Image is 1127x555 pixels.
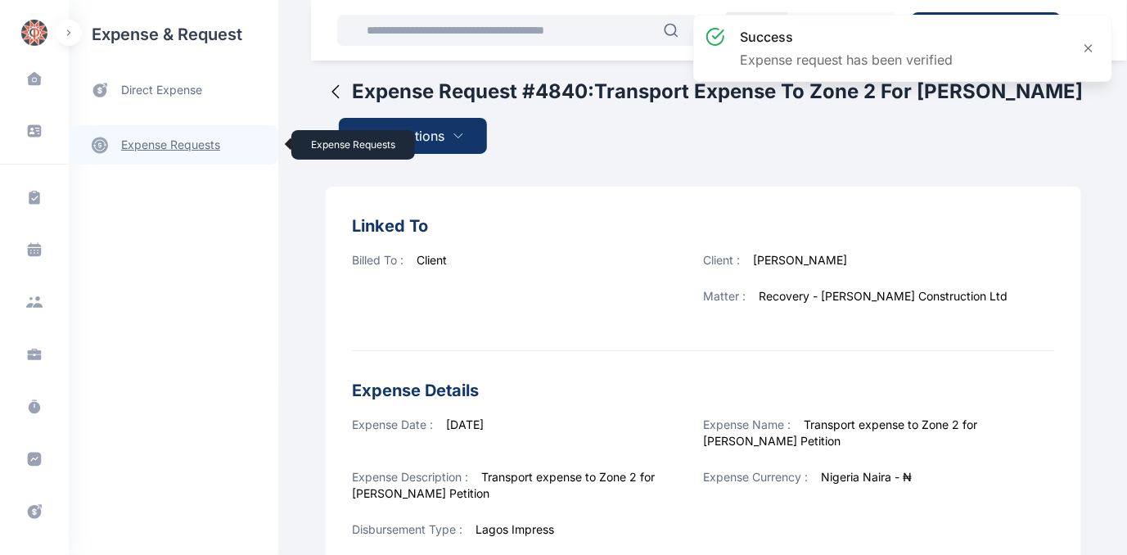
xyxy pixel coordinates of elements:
[822,470,913,484] span: Nigeria Naira - ₦
[704,417,791,431] span: Expense Name :
[352,470,468,484] span: Expense Description :
[476,522,554,536] span: Lagos Impress
[352,213,1055,239] h3: Linked To
[740,50,953,70] p: Expense request has been verified
[704,289,746,303] span: Matter :
[760,289,1008,303] span: Recovery - [PERSON_NAME] Construction Ltd
[362,126,445,146] span: More Options
[352,377,1055,404] h3: Expense Details
[352,470,655,500] span: Transport expense to Zone 2 for [PERSON_NAME] Petition
[704,470,809,484] span: Expense Currency :
[417,253,447,267] span: Client
[740,27,953,47] h3: success
[69,125,278,165] a: expense requests
[69,112,278,165] div: expense requestsexpense requests
[754,253,848,267] span: [PERSON_NAME]
[446,417,484,431] span: [DATE]
[352,417,433,431] span: Expense Date :
[704,417,978,448] span: Transport expense to Zone 2 for [PERSON_NAME] Petition
[704,253,741,267] span: Client :
[121,82,202,99] span: direct expense
[69,69,278,112] a: direct expense
[352,253,403,267] span: Billed To :
[352,522,462,536] span: Disbursement Type :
